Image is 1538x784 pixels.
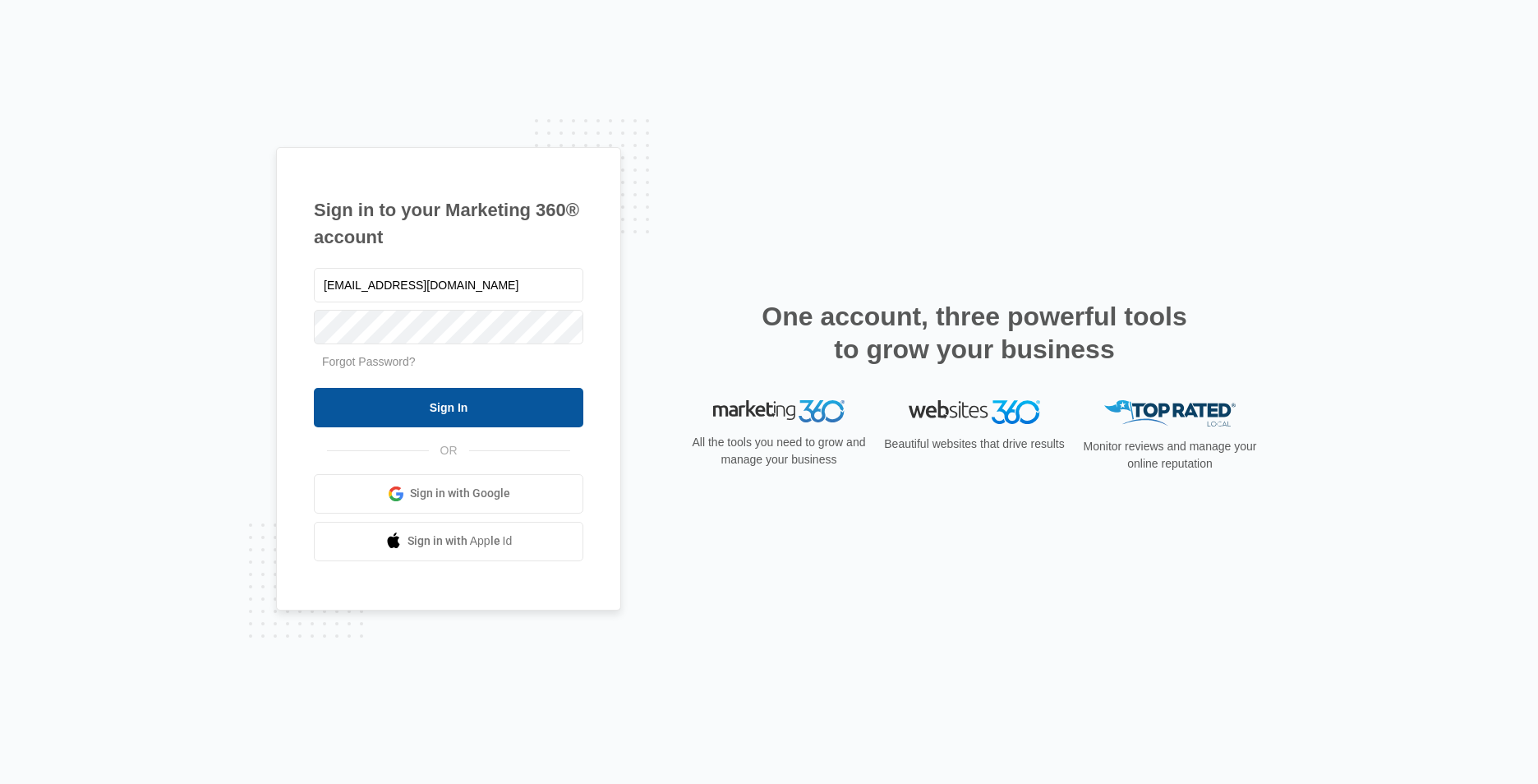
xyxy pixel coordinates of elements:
span: OR [429,442,469,459]
img: Marketing 360 [713,400,845,423]
a: Sign in with Google [314,474,583,514]
p: All the tools you need to grow and manage your business [687,434,871,468]
img: Top Rated Local [1104,400,1236,427]
input: Sign In [314,388,583,427]
h2: One account, three powerful tools to grow your business [757,300,1192,366]
a: Sign in with Apple Id [314,522,583,561]
span: Sign in with Apple Id [408,533,513,550]
p: Beautiful websites that drive results [882,436,1066,453]
h1: Sign in to your Marketing 360® account [314,196,583,251]
input: Email [314,268,583,302]
a: Forgot Password? [322,355,416,368]
img: Websites 360 [909,400,1040,424]
span: Sign in with Google [410,485,510,502]
p: Monitor reviews and manage your online reputation [1078,438,1262,473]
